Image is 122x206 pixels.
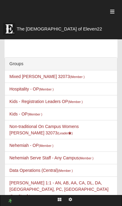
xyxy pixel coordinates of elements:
a: Kids - OP(Member ) [9,112,42,116]
small: (Member ) [39,144,53,147]
a: Kids - Registration Leaders OP(Member ) [9,99,83,104]
small: (Member ) [39,87,53,91]
a: Nehemiah - OP(Member ) [9,143,53,148]
a: Web cache enabled [8,198,12,204]
a: Nehemiah Serve Staff - Any Campus(Member ) [9,155,93,160]
a: Page Properties (Alt+P) [65,195,76,204]
span: The [DEMOGRAPHIC_DATA] of Eleven22 [17,26,102,32]
img: Eleven22 logo [3,23,15,35]
a: Non-traditional On Campus Womens [PERSON_NAME] 32073(Leader) [9,124,79,135]
small: (Care Giver ) [9,194,30,198]
a: [PERSON_NAME] 1:1 - AN, AB, AA, CA, DL, DA, [GEOGRAPHIC_DATA], PC, [GEOGRAPHIC_DATA](Care Giver) [9,180,108,198]
div: Groups [5,58,117,70]
small: (Member ) [58,169,73,172]
a: Mixed [PERSON_NAME] 32073(Member ) [9,74,85,79]
small: (Member ) [68,100,83,104]
small: (Member ) [70,75,84,79]
a: Data Operations (Central)(Member ) [9,168,73,173]
small: (Leader ) [57,131,73,135]
small: (Member ) [28,112,42,116]
small: (Member ) [79,156,93,160]
a: Hospitality - OP(Member ) [9,87,54,91]
a: Block Configuration (Alt-B) [54,195,65,204]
